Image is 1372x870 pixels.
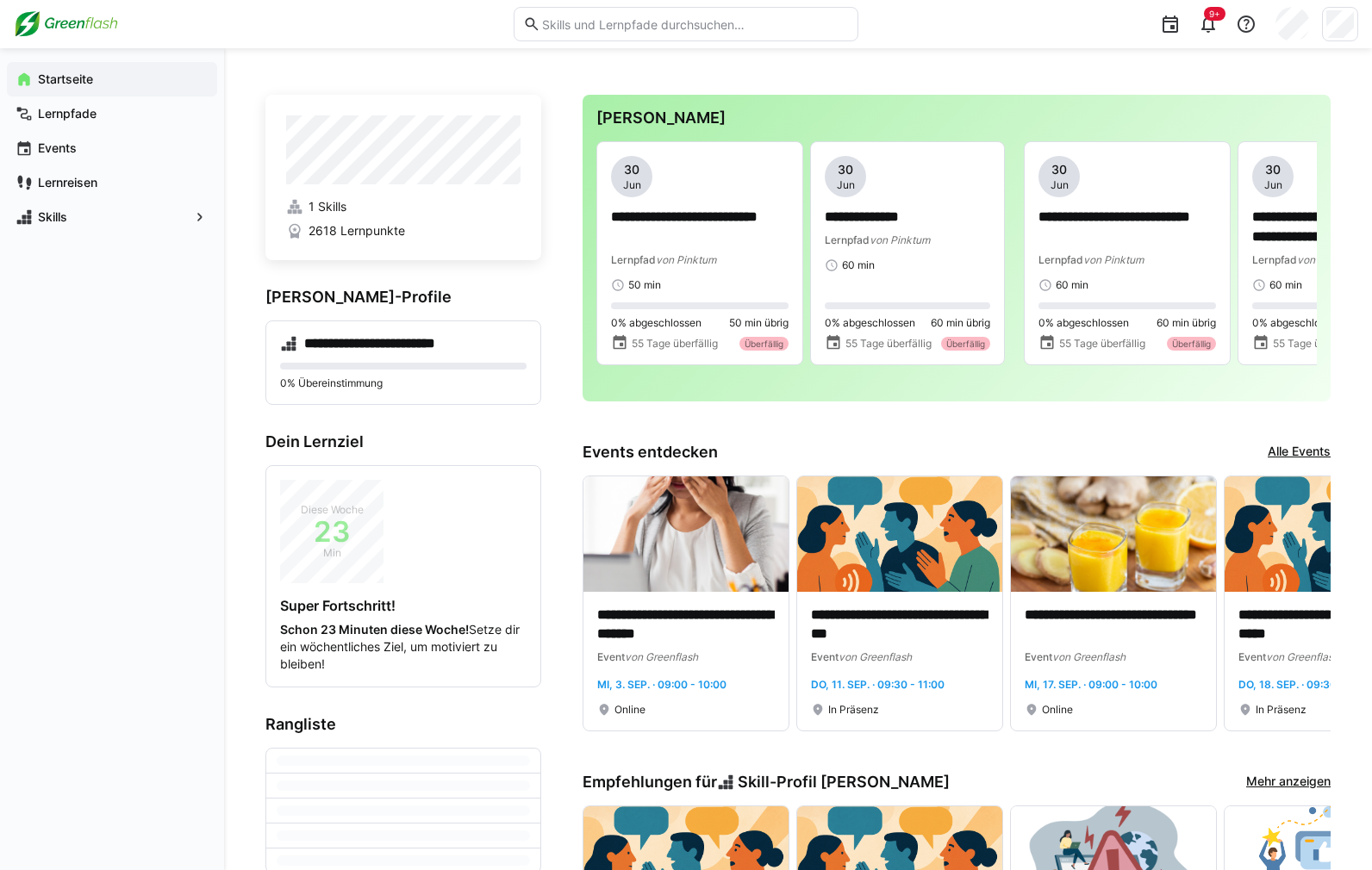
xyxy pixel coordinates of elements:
[1052,650,1126,663] span: von Greenflash
[1025,678,1157,691] span: Mi, 17. Sep. · 09:00 - 10:00
[811,650,839,663] span: Event
[611,253,656,266] span: Lernpfad
[1256,703,1307,717] span: In Präsenz
[656,253,716,266] span: von Pinktum
[265,288,541,307] h3: [PERSON_NAME]-Profile
[1157,316,1216,330] span: 60 min übrig
[309,198,346,215] span: 1 Skills
[624,161,639,178] span: 30
[1209,9,1220,19] span: 9+
[623,178,641,192] span: Jun
[309,222,405,239] span: 2618 Lernpunkte
[1297,253,1357,266] span: von Pinktum
[1265,161,1281,178] span: 30
[1252,316,1343,330] span: 0% abgeschlossen
[1038,253,1083,266] span: Lernpfad
[729,316,789,330] span: 50 min übrig
[845,337,932,351] span: 55 Tage überfällig
[1051,178,1069,192] span: Jun
[596,109,1317,127] h3: [PERSON_NAME]
[1273,337,1359,351] span: 55 Tage überfällig
[1051,161,1067,178] span: 30
[941,337,990,351] div: Überfällig
[825,233,870,246] span: Lernpfad
[632,337,718,351] span: 55 Tage überfällig
[931,316,990,330] span: 60 min übrig
[1264,178,1282,192] span: Jun
[1238,650,1266,663] span: Event
[842,258,875,272] span: 60 min
[739,337,789,351] div: Überfällig
[625,650,698,663] span: von Greenflash
[1266,650,1339,663] span: von Greenflash
[280,622,469,637] strong: Schon 23 Minuten diese Woche!
[828,703,879,717] span: In Präsenz
[1025,650,1052,663] span: Event
[280,621,527,673] p: Setze dir ein wöchentliches Ziel, um motiviert zu bleiben!
[583,443,718,462] h3: Events entdecken
[280,376,527,390] p: 0% Übereinstimmung
[1059,337,1145,351] span: 55 Tage überfällig
[797,476,1002,592] img: image
[1056,278,1088,292] span: 60 min
[1083,253,1144,266] span: von Pinktum
[611,316,702,330] span: 0% abgeschlossen
[870,233,930,246] span: von Pinktum
[614,703,645,717] span: Online
[286,198,521,215] a: 1 Skills
[1011,476,1216,592] img: image
[628,278,661,292] span: 50 min
[1252,253,1297,266] span: Lernpfad
[583,476,789,592] img: image
[1167,337,1216,351] div: Überfällig
[811,678,945,691] span: Do, 11. Sep. · 09:30 - 11:00
[1042,703,1073,717] span: Online
[1246,773,1331,792] a: Mehr anzeigen
[265,715,541,734] h3: Rangliste
[583,773,950,792] h3: Empfehlungen für
[738,773,950,792] span: Skill-Profil [PERSON_NAME]
[1268,443,1331,462] a: Alle Events
[837,178,855,192] span: Jun
[839,650,912,663] span: von Greenflash
[1038,316,1129,330] span: 0% abgeschlossen
[597,678,727,691] span: Mi, 3. Sep. · 09:00 - 10:00
[1269,278,1302,292] span: 60 min
[265,432,541,451] h3: Dein Lernziel
[597,650,625,663] span: Event
[280,597,527,614] h4: Super Fortschritt!
[838,161,853,178] span: 30
[825,316,915,330] span: 0% abgeschlossen
[540,16,849,32] input: Skills und Lernpfade durchsuchen…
